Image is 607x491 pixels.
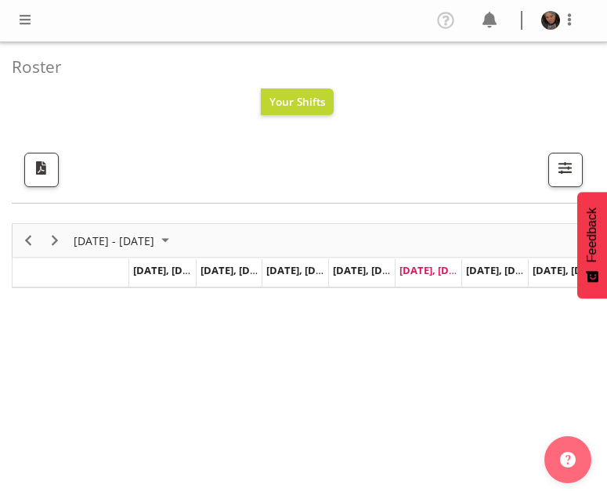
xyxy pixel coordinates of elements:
span: [DATE], [DATE] [466,263,537,277]
button: Your Shifts [261,88,334,115]
div: next period [42,224,68,257]
button: Feedback - Show survey [577,192,607,298]
div: previous period [15,224,42,257]
span: [DATE], [DATE] [533,263,604,277]
div: Sep 29 - Oct 05, 2025 [68,224,179,257]
button: Filter Shifts [548,153,583,187]
span: [DATE], [DATE] [201,263,272,277]
span: Feedback [585,208,599,262]
span: [DATE] - [DATE] [72,231,156,251]
h4: Roster [12,58,583,76]
img: help-xxl-2.png [560,452,576,468]
span: Your Shifts [269,94,326,109]
button: Download a PDF of the roster according to the set date range. [24,153,59,187]
span: [DATE], [DATE] [333,263,404,277]
span: [DATE], [DATE] [399,263,471,277]
img: maggie-faaleaogaa5989f7a4bb64ee7f527471950655de8.png [541,11,560,30]
button: October 2025 [71,231,176,251]
button: Previous [18,231,39,251]
span: [DATE], [DATE] [133,263,204,277]
span: [DATE], [DATE] [266,263,338,277]
button: Next [45,231,66,251]
div: Timeline Week of October 3, 2025 [12,223,595,288]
